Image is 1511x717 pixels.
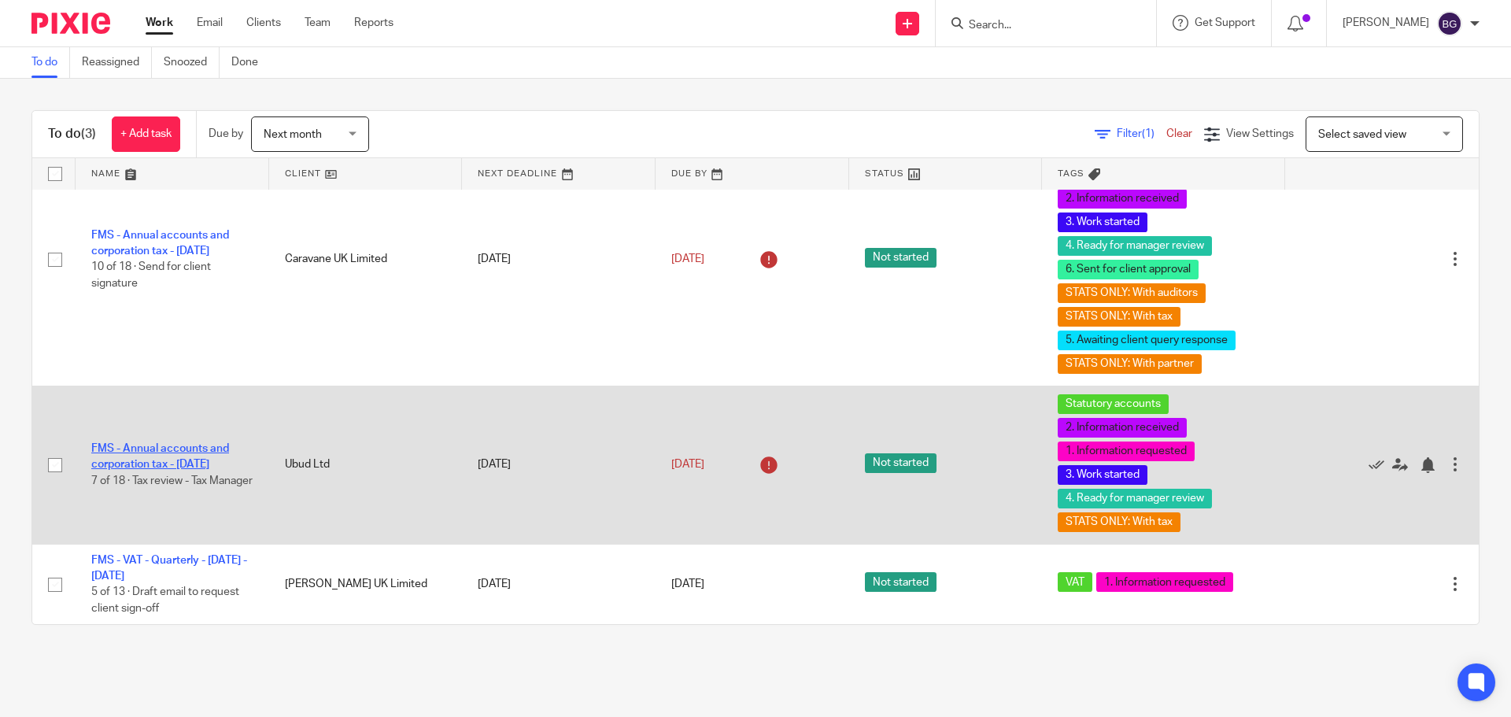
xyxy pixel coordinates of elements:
span: (1) [1142,128,1154,139]
span: Not started [865,248,937,268]
a: Work [146,15,173,31]
a: Done [231,47,270,78]
span: Not started [865,572,937,592]
span: STATS ONLY: With auditors [1058,283,1206,303]
span: 4. Ready for manager review [1058,489,1212,508]
a: Email [197,15,223,31]
td: [DATE] [462,133,656,386]
span: 1. Information requested [1096,572,1233,592]
span: 4. Ready for manager review [1058,236,1212,256]
span: 7 of 18 · Tax review - Tax Manager [91,475,253,486]
a: Clear [1166,128,1192,139]
a: Mark as done [1369,456,1392,472]
img: svg%3E [1437,11,1462,36]
span: 10 of 18 · Send for client signature [91,262,211,290]
span: 5. Awaiting client query response [1058,331,1236,350]
span: Not started [865,453,937,473]
span: [DATE] [671,253,704,264]
p: [PERSON_NAME] [1343,15,1429,31]
span: 2. Information received [1058,189,1187,209]
td: [PERSON_NAME] UK Limited [269,544,463,624]
td: [DATE] [462,386,656,544]
span: View Settings [1226,128,1294,139]
a: Reassigned [82,47,152,78]
span: 3. Work started [1058,465,1147,485]
span: 3. Work started [1058,213,1147,232]
a: Reports [354,15,393,31]
a: + Add task [112,116,180,152]
span: 5 of 13 · Draft email to request client sign-off [91,586,239,614]
span: STATS ONLY: With partner [1058,354,1202,374]
span: 1. Information requested [1058,442,1195,461]
span: STATS ONLY: With tax [1058,307,1180,327]
span: Tags [1058,169,1084,178]
td: Ubud Ltd [269,386,463,544]
a: Team [305,15,331,31]
span: Get Support [1195,17,1255,28]
a: Clients [246,15,281,31]
span: 6. Sent for client approval [1058,260,1199,279]
span: STATS ONLY: With tax [1058,512,1180,532]
h1: To do [48,126,96,142]
td: [DATE] [462,544,656,624]
p: Due by [209,126,243,142]
span: [DATE] [671,578,704,589]
a: FMS - Annual accounts and corporation tax - [DATE] [91,443,229,470]
a: FMS - Annual accounts and corporation tax - [DATE] [91,230,229,257]
input: Search [967,19,1109,33]
span: Select saved view [1318,129,1406,140]
span: Filter [1117,128,1166,139]
a: Snoozed [164,47,220,78]
span: [DATE] [671,459,704,470]
span: Statutory accounts [1058,394,1169,414]
a: To do [31,47,70,78]
span: (3) [81,128,96,140]
img: Pixie [31,13,110,34]
span: Next month [264,129,322,140]
a: FMS - VAT - Quarterly - [DATE] - [DATE] [91,555,247,582]
td: Caravane UK Limited [269,133,463,386]
span: 2. Information received [1058,418,1187,438]
span: VAT [1058,572,1092,592]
